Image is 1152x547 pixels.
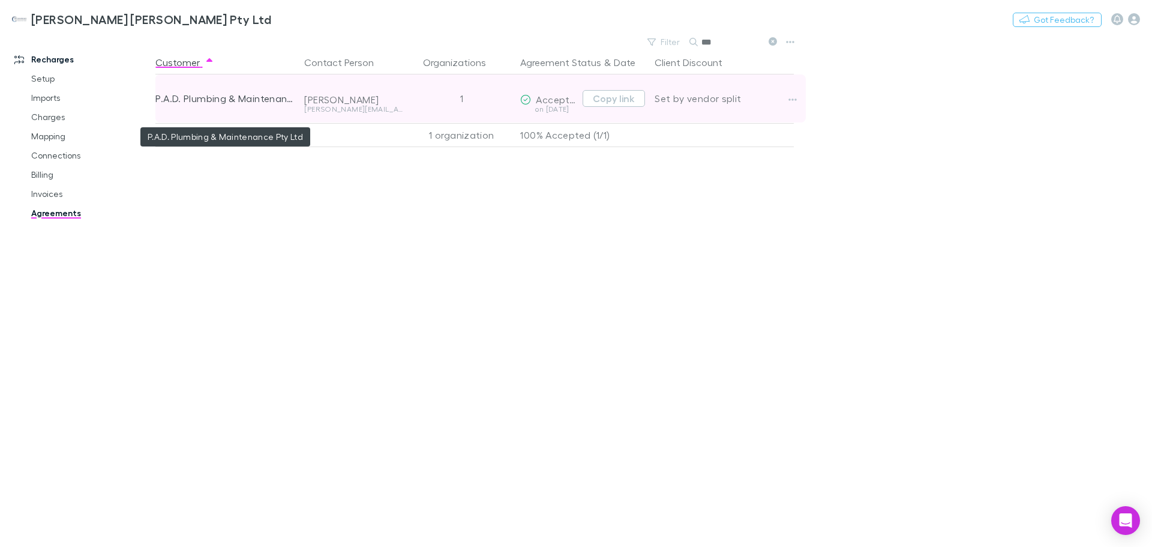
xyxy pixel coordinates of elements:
div: 1 customer [155,123,299,147]
div: P.A.D. Plumbing & Maintenance Pty Ltd [155,74,295,122]
span: Accepted [536,94,581,105]
img: Hotchkin Hughes Pty Ltd's Logo [12,12,26,26]
button: Date [614,50,635,74]
a: Connections [19,146,162,165]
a: Setup [19,69,162,88]
a: [PERSON_NAME] [PERSON_NAME] Pty Ltd [5,5,278,34]
a: Charges [19,107,162,127]
a: Billing [19,165,162,184]
div: [PERSON_NAME][EMAIL_ADDRESS][DOMAIN_NAME] [304,106,403,113]
h3: [PERSON_NAME] [PERSON_NAME] Pty Ltd [31,12,271,26]
button: Copy link [583,90,645,107]
button: Got Feedback? [1013,13,1102,27]
div: & [520,50,645,74]
div: 1 organization [407,123,515,147]
div: Open Intercom Messenger [1111,506,1140,535]
button: Organizations [423,50,500,74]
div: Set by vendor split [655,74,794,122]
a: Mapping [19,127,162,146]
div: on [DATE] [520,106,578,113]
button: Client Discount [655,50,737,74]
button: Contact Person [304,50,388,74]
div: 1 [407,74,515,122]
p: 100% Accepted (1/1) [520,124,645,147]
button: Agreement Status [520,50,601,74]
button: Filter [641,35,687,49]
a: Imports [19,88,162,107]
a: Recharges [2,50,162,69]
a: Invoices [19,184,162,204]
button: Customer [155,50,214,74]
a: Agreements [19,204,162,223]
div: [PERSON_NAME] [304,94,403,106]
